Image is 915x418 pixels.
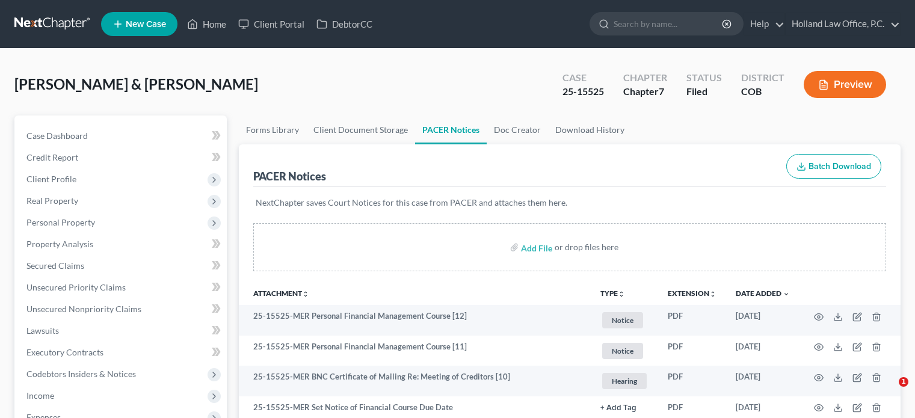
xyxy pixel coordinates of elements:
[26,260,84,271] span: Secured Claims
[253,289,309,298] a: Attachmentunfold_more
[310,13,378,35] a: DebtorCC
[17,298,227,320] a: Unsecured Nonpriority Claims
[899,377,908,387] span: 1
[26,174,76,184] span: Client Profile
[600,290,625,298] button: TYPEunfold_more
[658,366,726,396] td: PDF
[26,239,93,249] span: Property Analysis
[26,282,126,292] span: Unsecured Priority Claims
[726,336,799,366] td: [DATE]
[686,71,722,85] div: Status
[17,125,227,147] a: Case Dashboard
[17,233,227,255] a: Property Analysis
[623,85,667,99] div: Chapter
[602,312,643,328] span: Notice
[614,13,724,35] input: Search by name...
[232,13,310,35] a: Client Portal
[668,289,716,298] a: Extensionunfold_more
[487,115,548,144] a: Doc Creator
[783,290,790,298] i: expand_more
[658,396,726,418] td: PDF
[17,277,227,298] a: Unsecured Priority Claims
[17,147,227,168] a: Credit Report
[415,115,487,144] a: PACER Notices
[239,115,306,144] a: Forms Library
[181,13,232,35] a: Home
[658,305,726,336] td: PDF
[26,390,54,401] span: Income
[562,85,604,99] div: 25-15525
[659,85,664,97] span: 7
[736,289,790,298] a: Date Added expand_more
[548,115,632,144] a: Download History
[786,154,881,179] button: Batch Download
[26,304,141,314] span: Unsecured Nonpriority Claims
[26,369,136,379] span: Codebtors Insiders & Notices
[602,373,647,389] span: Hearing
[14,75,258,93] span: [PERSON_NAME] & [PERSON_NAME]
[239,396,591,418] td: 25-15525-MER Set Notice of Financial Course Due Date
[239,305,591,336] td: 25-15525-MER Personal Financial Management Course [12]
[26,347,103,357] span: Executory Contracts
[874,377,903,406] iframe: Intercom live chat
[623,71,667,85] div: Chapter
[600,310,649,330] a: Notice
[600,341,649,361] a: Notice
[804,71,886,98] button: Preview
[256,197,884,209] p: NextChapter saves Court Notices for this case from PACER and attaches them here.
[618,290,625,298] i: unfold_more
[126,20,166,29] span: New Case
[809,161,871,171] span: Batch Download
[253,169,326,183] div: PACER Notices
[239,366,591,396] td: 25-15525-MER BNC Certificate of Mailing Re: Meeting of Creditors [10]
[786,13,900,35] a: Holland Law Office, P.C.
[744,13,784,35] a: Help
[600,371,649,391] a: Hearing
[709,290,716,298] i: unfold_more
[741,85,784,99] div: COB
[26,217,95,227] span: Personal Property
[26,325,59,336] span: Lawsuits
[26,152,78,162] span: Credit Report
[600,402,649,413] a: + Add Tag
[686,85,722,99] div: Filed
[600,404,636,412] button: + Add Tag
[726,396,799,418] td: [DATE]
[726,305,799,336] td: [DATE]
[658,336,726,366] td: PDF
[302,290,309,298] i: unfold_more
[555,241,618,253] div: or drop files here
[306,115,415,144] a: Client Document Storage
[726,366,799,396] td: [DATE]
[26,131,88,141] span: Case Dashboard
[17,320,227,342] a: Lawsuits
[602,343,643,359] span: Notice
[741,71,784,85] div: District
[17,255,227,277] a: Secured Claims
[562,71,604,85] div: Case
[17,342,227,363] a: Executory Contracts
[26,195,78,206] span: Real Property
[239,336,591,366] td: 25-15525-MER Personal Financial Management Course [11]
